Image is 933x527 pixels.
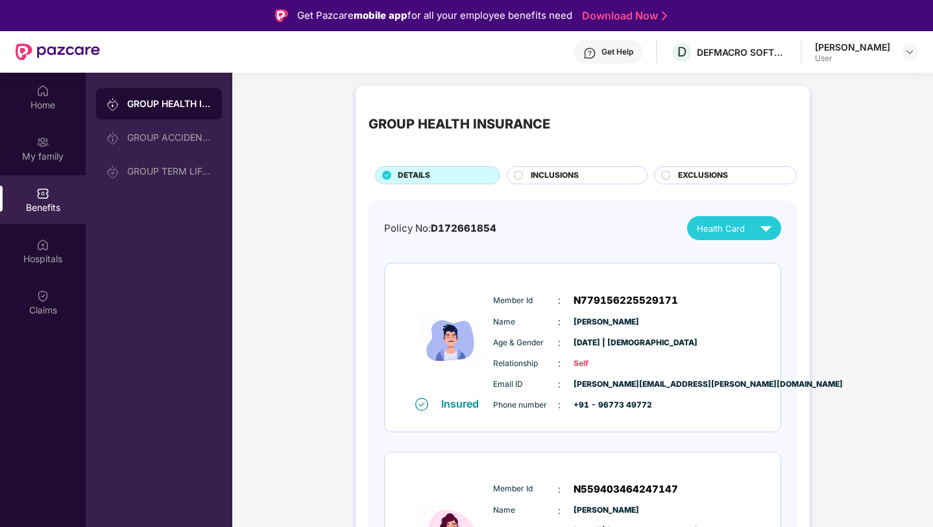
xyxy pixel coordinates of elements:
div: [PERSON_NAME] [815,41,890,53]
span: Health Card [697,222,745,235]
img: svg+xml;base64,PHN2ZyB3aWR0aD0iMjAiIGhlaWdodD0iMjAiIHZpZXdCb3g9IjAgMCAyMCAyMCIgZmlsbD0ibm9uZSIgeG... [36,136,49,149]
span: EXCLUSIONS [678,169,728,182]
span: : [558,336,561,350]
img: svg+xml;base64,PHN2ZyB4bWxucz0iaHR0cDovL3d3dy53My5vcmcvMjAwMC9zdmciIHZpZXdCb3g9IjAgMCAyNCAyNCIgd2... [755,217,777,239]
div: GROUP HEALTH INSURANCE [127,97,212,110]
span: Phone number [493,399,558,411]
span: [DATE] | [DEMOGRAPHIC_DATA] [574,337,638,349]
span: : [558,504,561,518]
span: D172661854 [431,222,496,234]
div: DEFMACRO SOFTWARE PRIVATE LIMITED [697,46,788,58]
span: : [558,482,561,496]
span: N779156225529171 [574,293,678,308]
span: Self [574,358,638,370]
span: Name [493,316,558,328]
img: New Pazcare Logo [16,43,100,60]
span: Member Id [493,483,558,495]
img: svg+xml;base64,PHN2ZyBpZD0iQmVuZWZpdHMiIHhtbG5zPSJodHRwOi8vd3d3LnczLm9yZy8yMDAwL3N2ZyIgd2lkdGg9Ij... [36,187,49,200]
img: svg+xml;base64,PHN2ZyBpZD0iRHJvcGRvd24tMzJ4MzIiIHhtbG5zPSJodHRwOi8vd3d3LnczLm9yZy8yMDAwL3N2ZyIgd2... [904,47,915,57]
span: [PERSON_NAME] [574,316,638,328]
span: INCLUSIONS [531,169,579,182]
div: User [815,53,890,64]
span: Email ID [493,378,558,391]
span: [PERSON_NAME] [574,504,638,517]
span: : [558,398,561,412]
div: Insured [441,397,487,410]
span: Member Id [493,295,558,307]
div: GROUP HEALTH INSURANCE [369,114,550,134]
img: svg+xml;base64,PHN2ZyB3aWR0aD0iMjAiIGhlaWdodD0iMjAiIHZpZXdCb3g9IjAgMCAyMCAyMCIgZmlsbD0ibm9uZSIgeG... [106,132,119,145]
strong: mobile app [354,9,407,21]
img: Stroke [662,9,667,23]
div: Get Pazcare for all your employee benefits need [297,8,572,23]
img: svg+xml;base64,PHN2ZyB4bWxucz0iaHR0cDovL3d3dy53My5vcmcvMjAwMC9zdmciIHdpZHRoPSIxNiIgaGVpZ2h0PSIxNi... [415,398,428,411]
span: +91 - 96773 49772 [574,399,638,411]
img: icon [412,284,490,397]
span: Name [493,504,558,517]
span: : [558,356,561,371]
button: Health Card [687,216,781,240]
div: GROUP ACCIDENTAL INSURANCE [127,132,212,143]
span: D [677,44,686,60]
img: svg+xml;base64,PHN2ZyB3aWR0aD0iMjAiIGhlaWdodD0iMjAiIHZpZXdCb3g9IjAgMCAyMCAyMCIgZmlsbD0ibm9uZSIgeG... [106,165,119,178]
img: svg+xml;base64,PHN2ZyBpZD0iQ2xhaW0iIHhtbG5zPSJodHRwOi8vd3d3LnczLm9yZy8yMDAwL3N2ZyIgd2lkdGg9IjIwIi... [36,289,49,302]
span: : [558,377,561,391]
div: Get Help [601,47,633,57]
div: GROUP TERM LIFE INSURANCE [127,166,212,177]
img: svg+xml;base64,PHN2ZyBpZD0iSGVscC0zMngzMiIgeG1sbnM9Imh0dHA6Ly93d3cudzMub3JnLzIwMDAvc3ZnIiB3aWR0aD... [583,47,596,60]
span: : [558,315,561,329]
img: Logo [275,9,288,22]
span: : [558,293,561,308]
span: [PERSON_NAME][EMAIL_ADDRESS][PERSON_NAME][DOMAIN_NAME] [574,378,638,391]
span: N559403464247147 [574,482,678,497]
img: svg+xml;base64,PHN2ZyBpZD0iSG9zcGl0YWxzIiB4bWxucz0iaHR0cDovL3d3dy53My5vcmcvMjAwMC9zdmciIHdpZHRoPS... [36,238,49,251]
span: DETAILS [398,169,430,182]
img: svg+xml;base64,PHN2ZyB3aWR0aD0iMjAiIGhlaWdodD0iMjAiIHZpZXdCb3g9IjAgMCAyMCAyMCIgZmlsbD0ibm9uZSIgeG... [106,98,119,111]
span: Age & Gender [493,337,558,349]
span: Relationship [493,358,558,370]
img: svg+xml;base64,PHN2ZyBpZD0iSG9tZSIgeG1sbnM9Imh0dHA6Ly93d3cudzMub3JnLzIwMDAvc3ZnIiB3aWR0aD0iMjAiIG... [36,84,49,97]
a: Download Now [582,9,663,23]
div: Policy No: [384,221,496,236]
